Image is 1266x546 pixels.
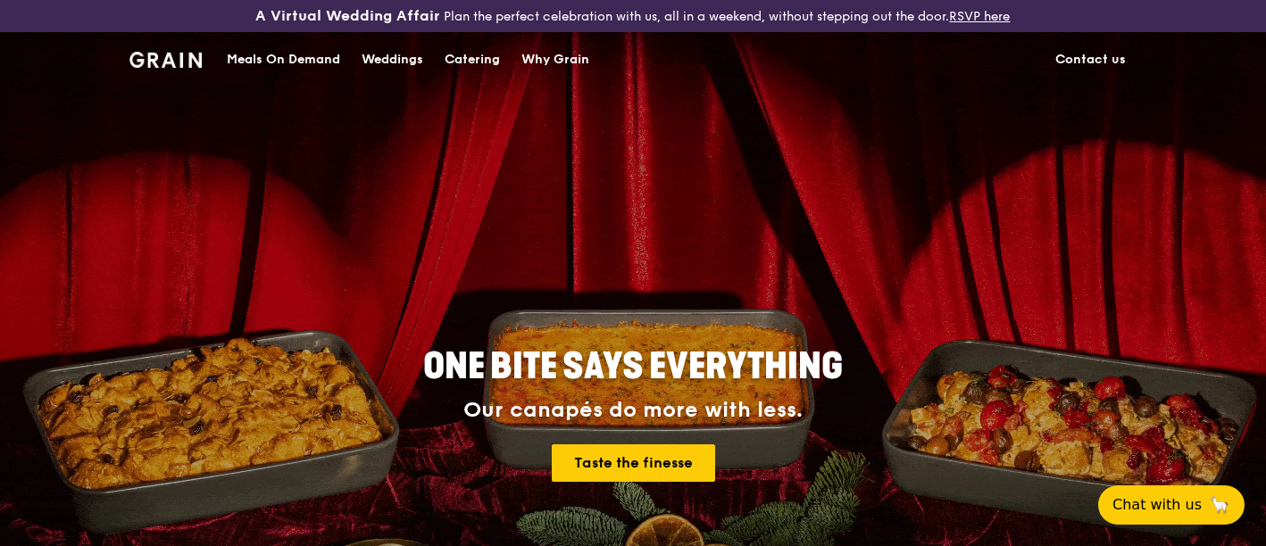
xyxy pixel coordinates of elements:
div: Plan the perfect celebration with us, all in a weekend, without stepping out the door. [211,7,1054,25]
div: Our canapés do more with less. [312,398,954,423]
div: Why Grain [521,33,589,87]
span: Chat with us [1112,494,1202,516]
a: Contact us [1045,33,1137,87]
h3: A Virtual Wedding Affair [255,7,440,25]
img: Grain [129,52,202,68]
a: Weddings [351,33,434,87]
a: RSVP here [949,9,1010,24]
span: 🦙 [1209,494,1230,516]
a: Taste the finesse [552,444,715,482]
div: Meals On Demand [227,33,340,87]
div: Catering [445,33,500,87]
button: Chat with us🦙 [1098,485,1245,525]
a: Catering [434,33,511,87]
a: Why Grain [511,33,600,87]
a: GrainGrain [129,31,202,85]
span: ONE BITE SAYS EVERYTHING [423,345,843,388]
div: Weddings [362,33,423,87]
